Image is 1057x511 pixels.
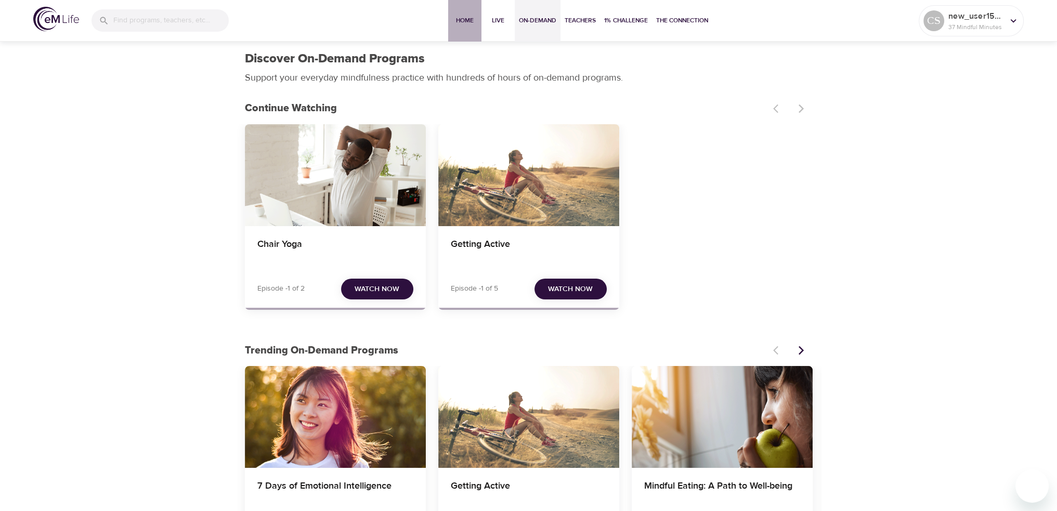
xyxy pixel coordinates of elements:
[451,283,498,294] p: Episode -1 of 5
[245,366,426,468] button: 7 Days of Emotional Intelligence
[438,124,619,226] button: Getting Active
[604,15,648,26] span: 1% Challenge
[33,7,79,31] img: logo
[355,283,399,296] span: Watch Now
[923,10,944,31] div: CS
[565,15,596,26] span: Teachers
[632,366,813,468] button: Mindful Eating: A Path to Well-being
[519,15,556,26] span: On-Demand
[451,480,607,505] h4: Getting Active
[1015,469,1049,503] iframe: Button to launch messaging window
[245,343,767,358] p: Trending On-Demand Programs
[656,15,708,26] span: The Connection
[548,283,593,296] span: Watch Now
[452,15,477,26] span: Home
[245,102,767,114] h3: Continue Watching
[257,283,305,294] p: Episode -1 of 2
[341,279,413,300] button: Watch Now
[948,22,1003,32] p: 37 Mindful Minutes
[113,9,229,32] input: Find programs, teachers, etc...
[790,339,813,362] button: Next items
[644,480,800,505] h4: Mindful Eating: A Path to Well-being
[486,15,511,26] span: Live
[948,10,1003,22] p: new_user1566335009
[245,124,426,226] button: Chair Yoga
[451,239,607,264] h4: Getting Active
[534,279,607,300] button: Watch Now
[438,366,619,468] button: Getting Active
[245,71,635,85] p: Support your everyday mindfulness practice with hundreds of hours of on-demand programs.
[245,51,425,67] h1: Discover On-Demand Programs
[257,480,413,505] h4: 7 Days of Emotional Intelligence
[257,239,413,264] h4: Chair Yoga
